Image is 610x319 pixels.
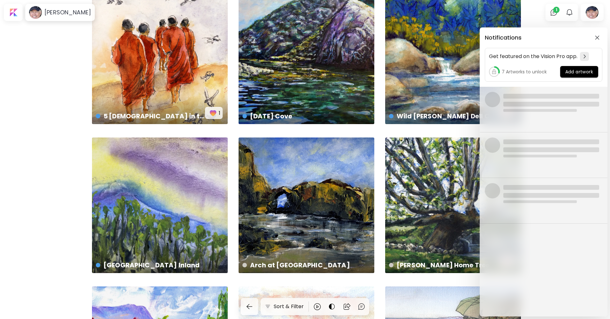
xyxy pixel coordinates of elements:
h5: Get featured on the Vision Pro app. [489,53,577,60]
button: Add artwork [560,66,598,78]
h5: Notifications [485,34,522,41]
h5: 7 Artworks to unlock [502,69,547,75]
button: closeButton [592,33,602,43]
span: Add artwork [565,69,593,75]
img: chevron [583,55,586,58]
img: closeButton [595,35,599,40]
